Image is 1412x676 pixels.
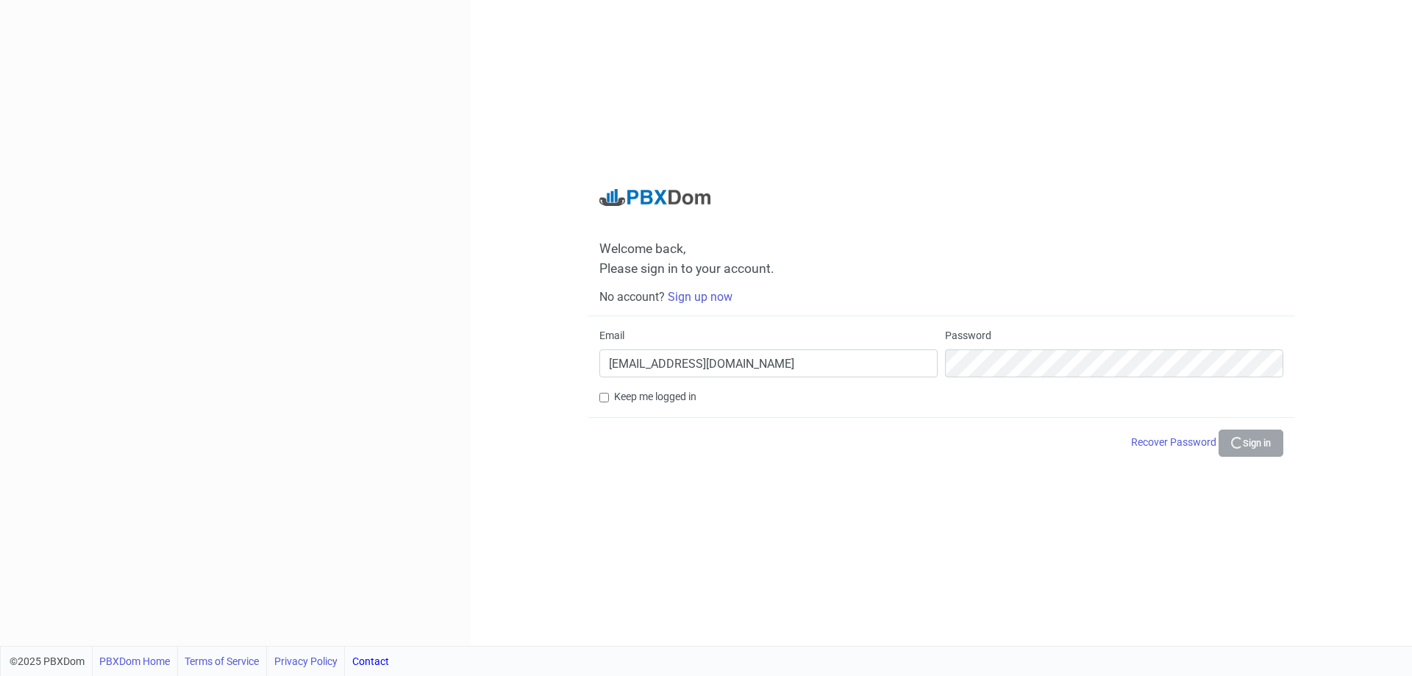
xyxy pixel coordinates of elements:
a: Recover Password [1131,436,1219,448]
label: Email [599,328,624,344]
h6: No account? [599,290,1283,304]
a: PBXDom Home [99,647,170,676]
a: Terms of Service [185,647,259,676]
span: Welcome back, [599,241,1283,257]
a: Sign up now [668,290,732,304]
button: Sign in [1219,430,1283,457]
span: Please sign in to your account. [599,261,774,276]
a: Contact [352,647,389,676]
label: Keep me logged in [614,389,696,405]
div: ©2025 PBXDom [10,647,389,676]
input: Email here... [599,349,938,377]
label: Password [945,328,991,344]
a: Privacy Policy [274,647,338,676]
